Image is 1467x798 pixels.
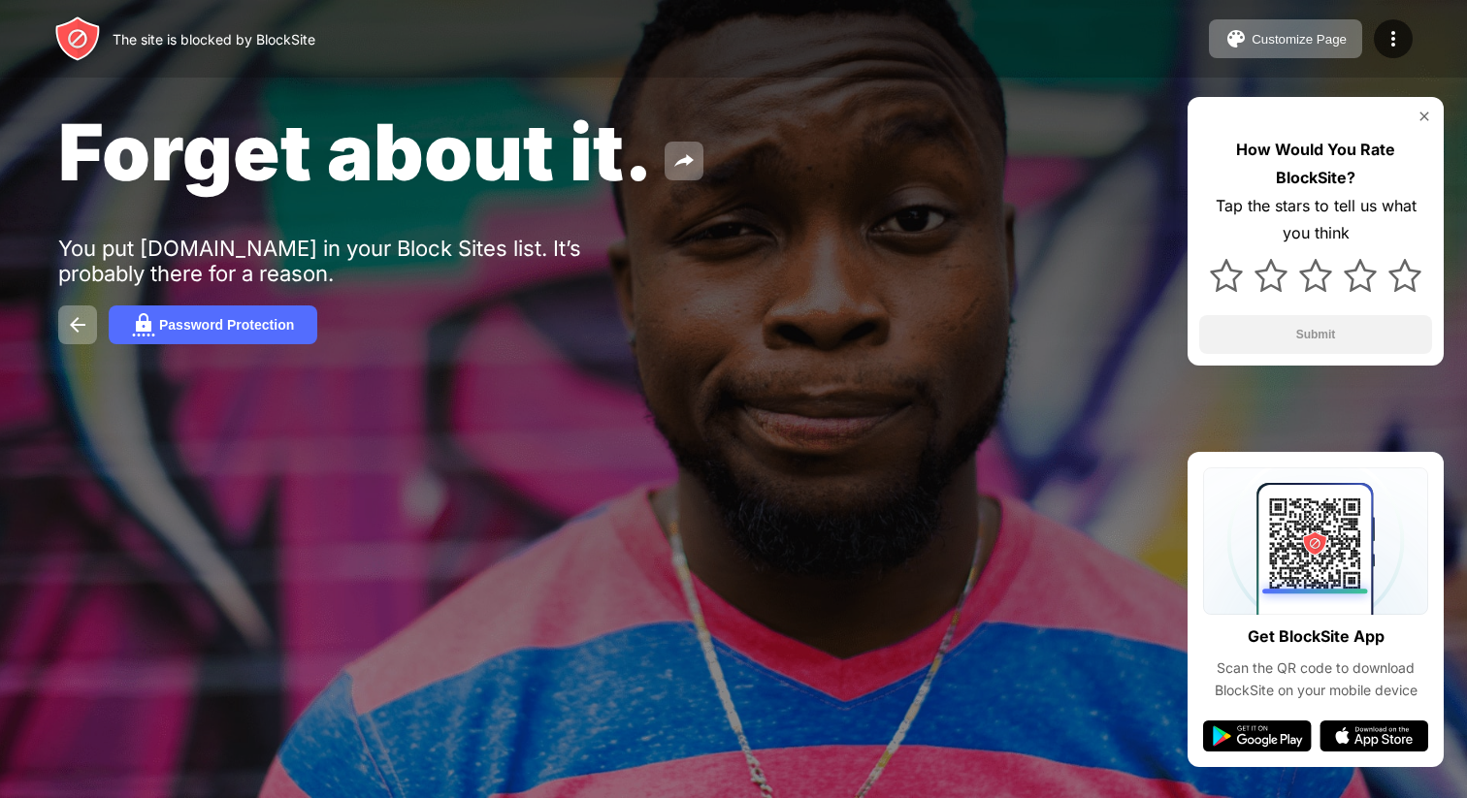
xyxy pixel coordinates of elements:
img: pallet.svg [1224,27,1248,50]
img: rate-us-close.svg [1417,109,1432,124]
div: Customize Page [1252,32,1347,47]
img: star.svg [1388,259,1421,292]
img: star.svg [1210,259,1243,292]
button: Customize Page [1209,19,1362,58]
img: star.svg [1344,259,1377,292]
span: Forget about it. [58,105,653,199]
img: google-play.svg [1203,720,1312,751]
img: star.svg [1299,259,1332,292]
div: You put [DOMAIN_NAME] in your Block Sites list. It’s probably there for a reason. [58,236,658,286]
img: password.svg [132,313,155,336]
img: back.svg [66,313,89,336]
div: The site is blocked by BlockSite [113,31,315,48]
div: Password Protection [159,317,294,333]
div: Scan the QR code to download BlockSite on your mobile device [1203,657,1428,701]
img: star.svg [1255,259,1288,292]
img: menu-icon.svg [1382,27,1405,50]
button: Submit [1199,315,1432,354]
img: app-store.svg [1320,720,1428,751]
button: Password Protection [109,305,317,344]
div: How Would You Rate BlockSite? [1199,136,1432,192]
div: Get BlockSite App [1248,622,1385,651]
div: Tap the stars to tell us what you think [1199,192,1432,248]
img: share.svg [672,149,696,173]
img: header-logo.svg [54,16,101,62]
img: qrcode.svg [1203,467,1428,615]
